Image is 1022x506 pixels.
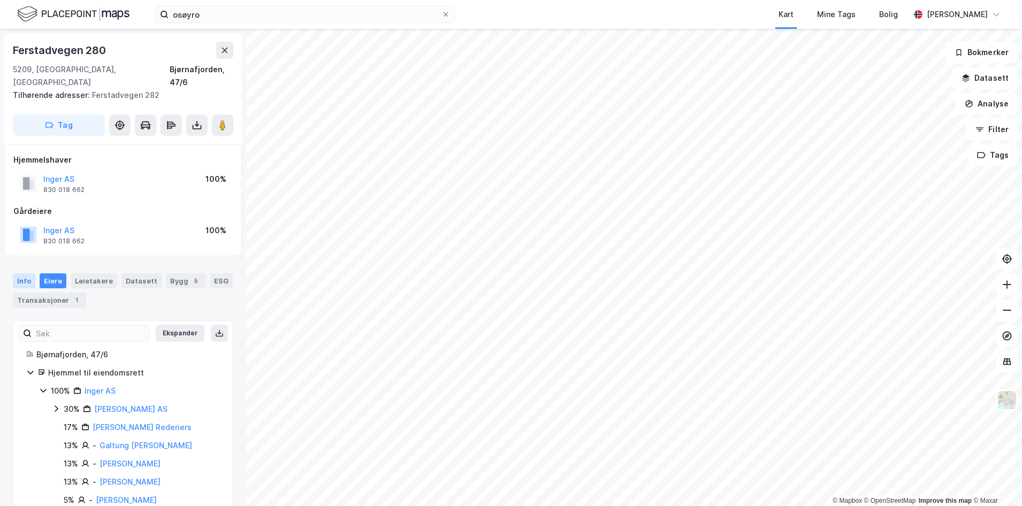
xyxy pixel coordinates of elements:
div: 100% [51,385,70,397]
a: [PERSON_NAME] [96,495,157,504]
div: - [93,476,96,488]
div: Ferstadvegen 280 [13,42,108,59]
div: Bygg [166,273,205,288]
div: Kart [779,8,794,21]
a: OpenStreetMap [864,497,916,504]
a: [PERSON_NAME] [100,477,161,486]
div: Bolig [879,8,898,21]
div: 30% [64,403,80,416]
div: Bjørnafjorden, 47/6 [36,348,220,361]
a: [PERSON_NAME] Rederiers [93,423,192,432]
button: Ekspander [156,325,204,342]
a: Galtung [PERSON_NAME] [100,441,192,450]
button: Datasett [952,67,1018,89]
div: ESG [210,273,233,288]
div: Info [13,273,35,288]
div: - [93,457,96,470]
div: 5 [190,275,201,286]
div: 1 [71,295,82,305]
div: 100% [205,173,226,186]
img: logo.f888ab2527a4732fd821a326f86c7f29.svg [17,5,129,24]
input: Søk [32,325,149,341]
button: Tag [13,114,105,136]
a: [PERSON_NAME] AS [94,404,167,413]
div: Hjemmel til eiendomsrett [48,366,220,379]
div: 100% [205,224,226,237]
a: Inger AS [85,386,116,395]
a: [PERSON_NAME] [100,459,161,468]
div: Transaksjoner [13,293,86,308]
div: Bjørnafjorden, 47/6 [170,63,233,89]
a: Improve this map [919,497,972,504]
div: - [93,439,96,452]
button: Bokmerker [945,42,1018,63]
a: Mapbox [833,497,862,504]
img: Z [997,390,1017,410]
div: Hjemmelshaver [13,154,233,166]
div: 13% [64,476,78,488]
div: Ferstadvegen 282 [13,89,225,102]
span: Tilhørende adresser: [13,90,92,99]
input: Søk på adresse, matrikkel, gårdeiere, leietakere eller personer [169,6,441,22]
div: 830 018 662 [43,237,85,246]
div: Eiere [40,273,66,288]
button: Analyse [956,93,1018,114]
div: 830 018 662 [43,186,85,194]
button: Filter [966,119,1018,140]
iframe: Chat Widget [968,455,1022,506]
div: [PERSON_NAME] [927,8,988,21]
div: 5209, [GEOGRAPHIC_DATA], [GEOGRAPHIC_DATA] [13,63,170,89]
div: Gårdeiere [13,205,233,218]
div: Mine Tags [817,8,856,21]
div: Datasett [121,273,162,288]
div: Kontrollprogram for chat [968,455,1022,506]
div: 13% [64,457,78,470]
div: 17% [64,421,78,434]
button: Tags [968,144,1018,166]
div: 13% [64,439,78,452]
div: Leietakere [71,273,117,288]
